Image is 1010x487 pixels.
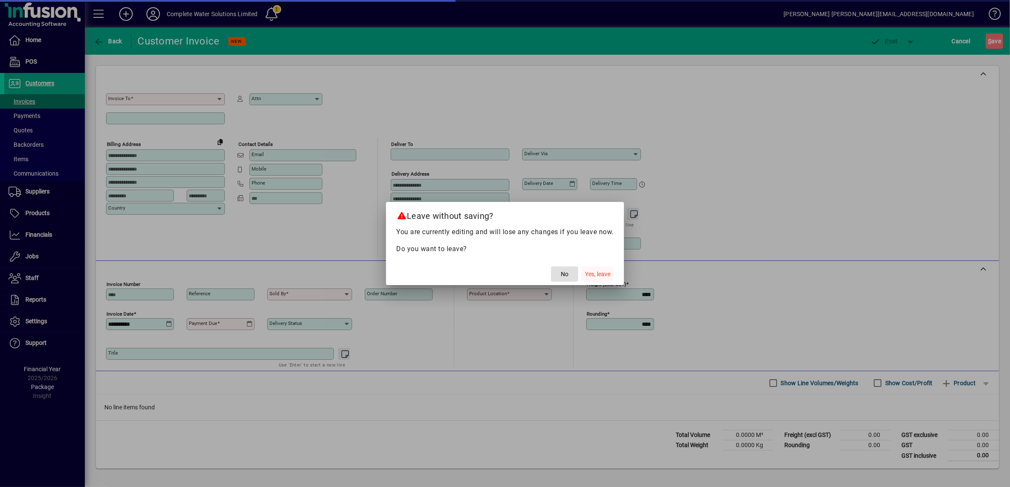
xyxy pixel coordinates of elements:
p: Do you want to leave? [396,244,614,254]
button: Yes, leave [582,266,614,282]
span: Yes, leave [585,270,610,279]
span: No [561,270,568,279]
button: No [551,266,578,282]
p: You are currently editing and will lose any changes if you leave now. [396,227,614,237]
h2: Leave without saving? [386,202,624,227]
